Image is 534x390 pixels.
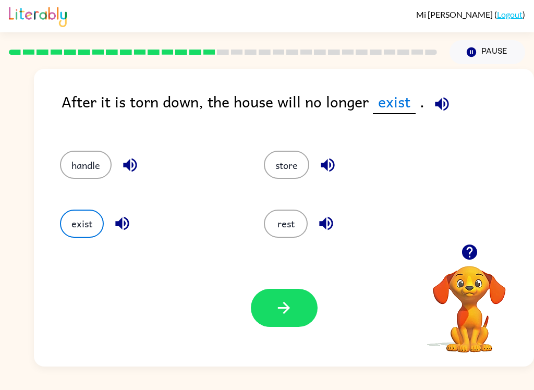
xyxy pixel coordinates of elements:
button: rest [264,210,308,238]
a: Logout [497,9,523,19]
span: Mi [PERSON_NAME] [416,9,494,19]
div: After it is torn down, the house will no longer . [62,90,534,130]
video: Your browser must support playing .mp4 files to use Literably. Please try using another browser. [417,250,521,354]
img: Literably [9,4,67,27]
button: store [264,151,309,179]
button: exist [60,210,104,238]
span: exist [373,90,416,114]
button: handle [60,151,112,179]
button: Pause [450,40,525,64]
div: ( ) [416,9,525,19]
